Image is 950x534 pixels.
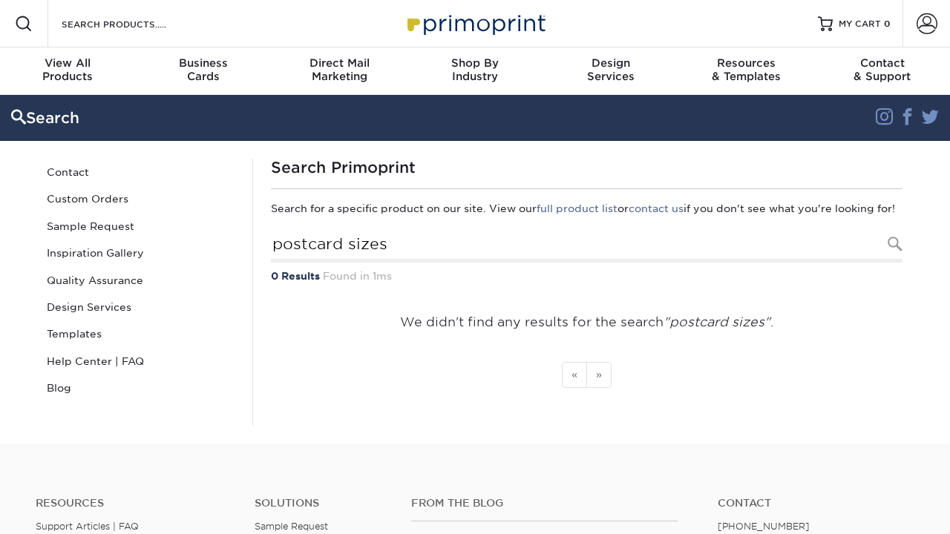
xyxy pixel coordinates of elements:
[839,18,881,30] span: MY CART
[407,47,543,95] a: Shop ByIndustry
[272,47,407,95] a: Direct MailMarketing
[271,270,320,282] strong: 0 Results
[255,497,389,510] h4: Solutions
[814,56,950,70] span: Contact
[814,56,950,83] div: & Support
[814,47,950,95] a: Contact& Support
[41,213,241,240] a: Sample Request
[41,185,241,212] a: Custom Orders
[41,240,241,266] a: Inspiration Gallery
[271,313,902,332] p: We didn't find any results for the search .
[407,56,543,70] span: Shop By
[664,314,770,329] em: "postcard sizes"
[41,159,241,185] a: Contact
[271,201,902,216] p: Search for a specific product on our site. View our or if you don't see what you're looking for!
[41,375,241,401] a: Blog
[718,497,914,510] a: Contact
[41,348,241,375] a: Help Center | FAQ
[678,56,814,83] div: & Templates
[36,497,232,510] h4: Resources
[271,228,902,263] input: Search Products...
[272,56,407,70] span: Direct Mail
[136,47,272,95] a: BusinessCards
[629,202,684,214] a: contact us
[136,56,272,70] span: Business
[543,56,678,70] span: Design
[678,47,814,95] a: Resources& Templates
[411,497,678,510] h4: From the Blog
[543,56,678,83] div: Services
[323,270,392,282] span: Found in 1ms
[60,15,205,33] input: SEARCH PRODUCTS.....
[136,56,272,83] div: Cards
[407,56,543,83] div: Industry
[272,56,407,83] div: Marketing
[401,7,549,39] img: Primoprint
[537,202,617,214] a: full product list
[41,294,241,320] a: Design Services
[718,521,810,532] a: [PHONE_NUMBER]
[884,19,891,29] span: 0
[543,47,678,95] a: DesignServices
[271,159,902,177] h1: Search Primoprint
[678,56,814,70] span: Resources
[41,320,241,347] a: Templates
[36,521,139,532] a: Support Articles | FAQ
[41,267,241,294] a: Quality Assurance
[255,521,328,532] a: Sample Request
